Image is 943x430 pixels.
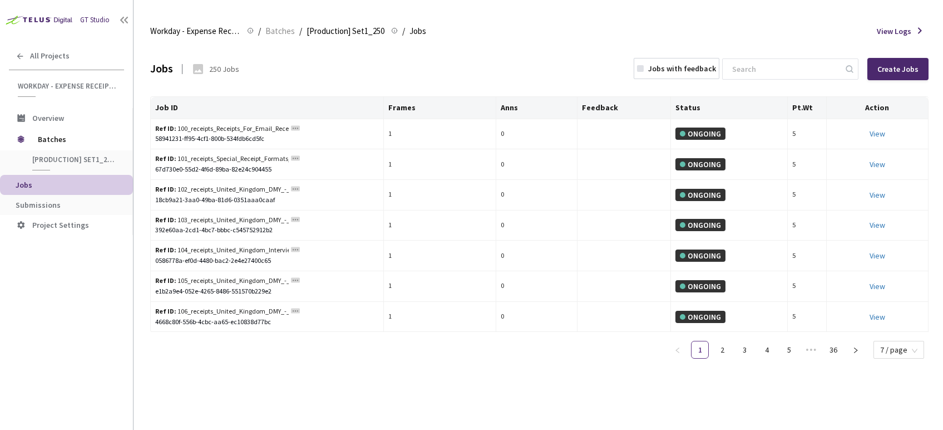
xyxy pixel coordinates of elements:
b: Ref ID: [155,154,176,163]
div: Jobs with feedback [648,63,716,74]
span: Workday - Expense Receipt Extraction [18,81,117,91]
li: Next 5 Pages [802,341,820,359]
td: 0 [496,119,578,150]
li: 5 [780,341,798,359]
th: Job ID [151,97,384,119]
td: 1 [384,241,496,271]
div: 250 Jobs [209,63,239,75]
td: 1 [384,211,496,241]
div: 0586778a-ef0d-4480-bac2-2e4e27400c65 [155,256,379,266]
td: 1 [384,271,496,302]
b: Ref ID: [155,185,176,193]
a: 36 [825,341,842,358]
span: [Production] Set1_250 [32,155,115,164]
td: 1 [384,119,496,150]
span: Overview [32,113,64,123]
th: Status [671,97,788,119]
div: ONGOING [675,280,725,292]
td: 5 [788,211,827,241]
li: / [258,25,261,38]
th: Anns [496,97,578,119]
div: ONGOING [675,250,725,262]
b: Ref ID: [155,124,176,133]
div: Page Size [873,341,924,354]
div: Jobs [150,61,173,77]
li: / [402,25,405,38]
a: 3 [736,341,753,358]
b: Ref ID: [155,246,176,254]
b: Ref ID: [155,307,176,315]
li: Previous Page [669,341,687,359]
div: ONGOING [675,311,725,323]
span: [Production] Set1_250 [307,25,384,38]
a: 2 [714,341,730,358]
div: 100_receipts_Receipts_For_Email_Receipts_Automation_MDY_-_[DATE]_Cliff_s_Variety_6609_prod [155,124,289,134]
td: 0 [496,302,578,333]
div: 105_receipts_United_Kingdom_DMY_-_[DATE]_Fortnum_Mason_7975_prod [155,276,289,286]
div: 58941231-ff95-4cf1-800b-534fdb6cd5fc [155,134,379,144]
li: 36 [824,341,842,359]
span: View Logs [877,26,911,37]
button: left [669,341,687,359]
span: left [674,347,681,354]
li: Next Page [847,341,865,359]
td: 0 [496,149,578,180]
td: 1 [384,302,496,333]
a: 1 [692,341,708,358]
td: 5 [788,149,827,180]
a: View [870,190,885,200]
td: 5 [788,241,827,271]
div: Create Jobs [877,65,919,74]
div: ONGOING [675,158,725,170]
td: 0 [496,241,578,271]
div: 102_receipts_United_Kingdom_DMY_-_[DATE]_Historic_Royal_Palaces_1098_prod [155,184,289,195]
th: Pt.Wt [788,97,827,119]
div: 106_receipts_United_Kingdom_DMY_-_[DATE]_Fortnum_Mason_3295_prod [155,306,289,317]
span: Jobs [16,180,32,190]
div: 4668c80f-556b-4cbc-aa65-ec10838d77bc [155,317,379,328]
a: View [870,129,885,139]
span: Jobs [409,25,426,38]
div: 101_receipts_Special_Receipt_Formats_Receipt_with_Tax_below_the_total_prod [155,154,289,164]
li: / [299,25,302,38]
span: Submissions [16,200,61,210]
span: Project Settings [32,220,89,230]
a: View [870,312,885,322]
td: 5 [788,271,827,302]
li: 4 [758,341,776,359]
td: 1 [384,180,496,211]
span: All Projects [30,51,70,61]
div: 67d730e0-55d2-4f6d-89ba-82e24c904455 [155,164,379,175]
a: 4 [758,341,775,358]
button: right [847,341,865,359]
div: ONGOING [675,128,725,140]
li: 3 [735,341,753,359]
a: View [870,220,885,230]
div: ONGOING [675,219,725,231]
span: Workday - Expense Receipt Extraction [150,25,240,38]
td: 0 [496,271,578,302]
div: 103_receipts_United_Kingdom_DMY_-_[DATE]_Historic_Royal_Palaces_4000GBP_prod [155,215,289,226]
div: ONGOING [675,189,725,201]
li: 1 [691,341,709,359]
a: View [870,281,885,291]
span: right [852,347,859,354]
a: View [870,251,885,261]
div: GT Studio [80,15,110,26]
div: 104_receipts_United_Kingdom_Interview_London_Hotel_CitizenM_prod [155,245,289,256]
span: ••• [802,341,820,359]
span: 7 / page [880,341,917,358]
b: Ref ID: [155,276,176,285]
td: 0 [496,211,578,241]
b: Ref ID: [155,216,176,224]
td: 5 [788,119,827,150]
a: View [870,159,885,169]
th: Frames [384,97,496,119]
input: Search [725,59,844,79]
span: Batches [38,128,114,150]
span: Batches [265,25,295,38]
td: 5 [788,302,827,333]
div: 392e60aa-2cd1-4bc7-bbbc-c545752912b2 [155,225,379,236]
a: Batches [263,25,297,37]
